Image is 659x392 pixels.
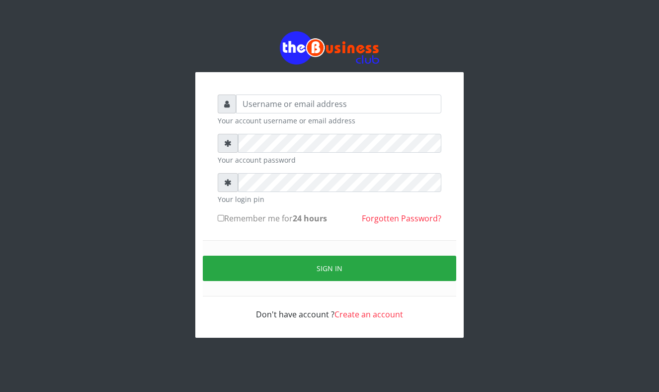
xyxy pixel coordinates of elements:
[218,194,441,204] small: Your login pin
[218,296,441,320] div: Don't have account ?
[236,95,441,113] input: Username or email address
[218,115,441,126] small: Your account username or email address
[362,213,441,224] a: Forgotten Password?
[203,256,456,281] button: Sign in
[334,309,403,320] a: Create an account
[293,213,327,224] b: 24 hours
[218,215,224,221] input: Remember me for24 hours
[218,212,327,224] label: Remember me for
[218,155,441,165] small: Your account password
